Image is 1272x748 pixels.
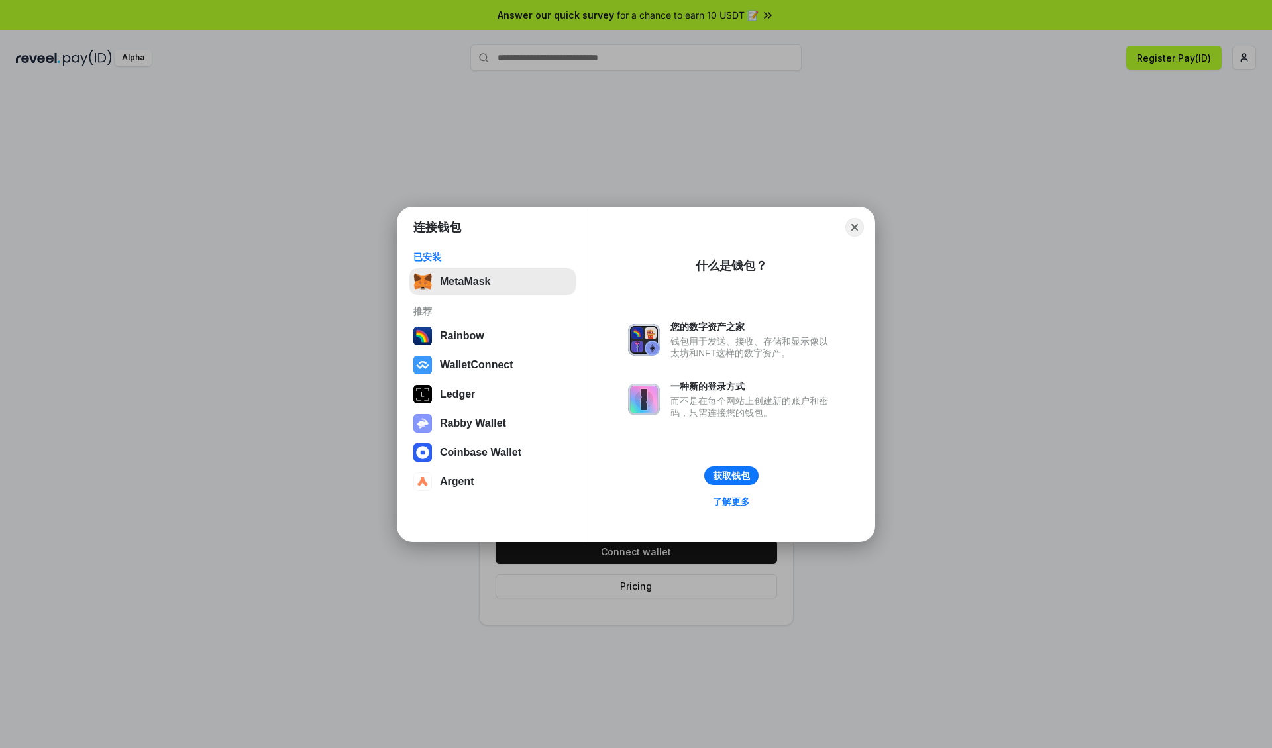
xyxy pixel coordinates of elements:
[670,380,835,392] div: 一种新的登录方式
[670,395,835,419] div: 而不是在每个网站上创建新的账户和密码，只需连接您的钱包。
[440,388,475,400] div: Ledger
[440,276,490,288] div: MetaMask
[713,496,750,508] div: 了解更多
[670,335,835,359] div: 钱包用于发送、接收、存储和显示像以太坊和NFT这样的数字资产。
[409,439,576,466] button: Coinbase Wallet
[409,381,576,407] button: Ledger
[409,323,576,349] button: Rainbow
[409,352,576,378] button: WalletConnect
[440,330,484,342] div: Rainbow
[440,447,521,458] div: Coinbase Wallet
[670,321,835,333] div: 您的数字资产之家
[413,305,572,317] div: 推荐
[409,468,576,495] button: Argent
[413,443,432,462] img: svg+xml,%3Csvg%20width%3D%2228%22%20height%3D%2228%22%20viewBox%3D%220%200%2028%2028%22%20fill%3D...
[413,472,432,491] img: svg+xml,%3Csvg%20width%3D%2228%22%20height%3D%2228%22%20viewBox%3D%220%200%2028%2028%22%20fill%3D...
[704,466,759,485] button: 获取钱包
[413,219,461,235] h1: 连接钱包
[409,410,576,437] button: Rabby Wallet
[413,414,432,433] img: svg+xml,%3Csvg%20xmlns%3D%22http%3A%2F%2Fwww.w3.org%2F2000%2Fsvg%22%20fill%3D%22none%22%20viewBox...
[413,356,432,374] img: svg+xml,%3Csvg%20width%3D%2228%22%20height%3D%2228%22%20viewBox%3D%220%200%2028%2028%22%20fill%3D...
[628,384,660,415] img: svg+xml,%3Csvg%20xmlns%3D%22http%3A%2F%2Fwww.w3.org%2F2000%2Fsvg%22%20fill%3D%22none%22%20viewBox...
[413,327,432,345] img: svg+xml,%3Csvg%20width%3D%22120%22%20height%3D%22120%22%20viewBox%3D%220%200%20120%20120%22%20fil...
[696,258,767,274] div: 什么是钱包？
[413,385,432,403] img: svg+xml,%3Csvg%20xmlns%3D%22http%3A%2F%2Fwww.w3.org%2F2000%2Fsvg%22%20width%3D%2228%22%20height%3...
[440,476,474,488] div: Argent
[409,268,576,295] button: MetaMask
[713,470,750,482] div: 获取钱包
[413,251,572,263] div: 已安装
[845,218,864,237] button: Close
[440,359,513,371] div: WalletConnect
[413,272,432,291] img: svg+xml,%3Csvg%20fill%3D%22none%22%20height%3D%2233%22%20viewBox%3D%220%200%2035%2033%22%20width%...
[440,417,506,429] div: Rabby Wallet
[705,493,758,510] a: 了解更多
[628,324,660,356] img: svg+xml,%3Csvg%20xmlns%3D%22http%3A%2F%2Fwww.w3.org%2F2000%2Fsvg%22%20fill%3D%22none%22%20viewBox...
